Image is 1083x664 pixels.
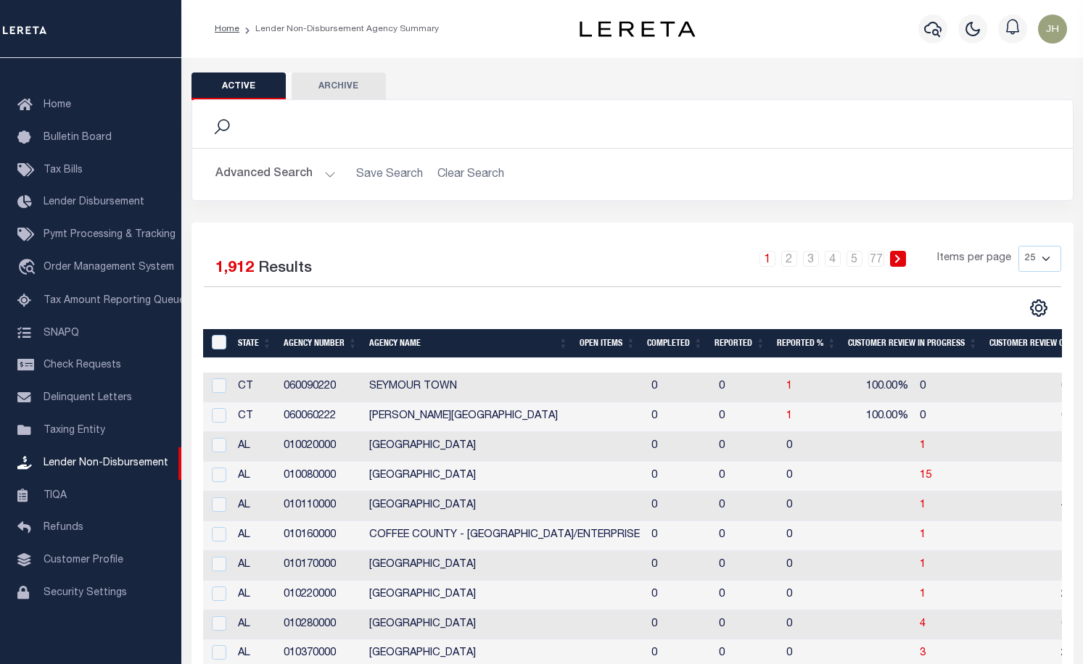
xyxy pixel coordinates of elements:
[278,581,363,610] td: 010220000
[713,610,781,640] td: 0
[786,411,792,421] a: 1
[232,373,278,402] td: CT
[232,521,278,551] td: AL
[781,610,843,640] td: 0
[641,329,709,359] th: Completed: activate to sort column ascending
[363,373,646,402] td: SEYMOUR TOWN
[239,22,439,36] li: Lender Non-Disbursement Agency Summary
[759,251,775,267] a: 1
[232,329,278,359] th: State: activate to sort column ascending
[292,72,386,100] button: Archive
[44,555,123,565] span: Customer Profile
[803,251,819,267] a: 3
[914,373,1055,402] td: 0
[937,251,1011,267] span: Items per page
[920,500,926,510] a: 1
[713,581,781,610] td: 0
[215,160,336,188] button: Advanced Search
[646,521,713,551] td: 0
[646,402,713,432] td: 0
[232,462,278,491] td: AL
[842,329,984,359] th: Customer Review In Progress: activate to sort column ascending
[44,393,132,403] span: Delinquent Letters
[232,581,278,610] td: AL
[278,432,363,462] td: 010020000
[781,521,843,551] td: 0
[44,165,83,175] span: Tax Bills
[781,551,843,581] td: 0
[203,329,232,359] th: MBACode
[580,21,696,37] img: logo-dark.svg
[278,491,363,521] td: 010110000
[215,25,239,33] a: Home
[646,610,713,640] td: 0
[44,100,71,110] span: Home
[920,441,926,451] a: 1
[278,610,363,640] td: 010280000
[44,458,168,468] span: Lender Non-Disbursement
[646,462,713,491] td: 0
[17,259,41,278] i: travel_explore
[920,619,926,629] a: 4
[278,329,363,359] th: Agency Number: activate to sort column ascending
[363,521,646,551] td: COFFEE COUNTY - [GEOGRAPHIC_DATA]/ENTERPRISE
[781,581,843,610] td: 0
[713,373,781,402] td: 0
[786,381,792,391] a: 1
[232,610,278,640] td: AL
[713,521,781,551] td: 0
[646,432,713,462] td: 0
[920,530,926,540] span: 1
[781,432,843,462] td: 0
[278,551,363,581] td: 010170000
[44,490,67,500] span: TIQA
[847,251,862,267] a: 5
[646,491,713,521] td: 0
[44,262,174,273] span: Order Management System
[278,521,363,551] td: 010160000
[363,581,646,610] td: [GEOGRAPHIC_DATA]
[646,551,713,581] td: 0
[713,402,781,432] td: 0
[646,581,713,610] td: 0
[843,402,914,432] td: 100.00%
[44,523,83,533] span: Refunds
[363,462,646,491] td: [GEOGRAPHIC_DATA]
[363,610,646,640] td: [GEOGRAPHIC_DATA]
[920,648,926,658] a: 3
[363,551,646,581] td: [GEOGRAPHIC_DATA]
[232,402,278,432] td: CT
[363,491,646,521] td: [GEOGRAPHIC_DATA]
[363,329,574,359] th: Agency Name: activate to sort column ascending
[44,197,144,207] span: Lender Disbursement
[1038,14,1067,43] img: svg+xml;base64,PHN2ZyB4bWxucz0iaHR0cDovL3d3dy53My5vcmcvMjAwMC9zdmciIHBvaW50ZXItZXZlbnRzPSJub25lIi...
[278,373,363,402] td: 060090220
[44,328,79,338] span: SNAPQ
[574,329,641,359] th: Open Items: activate to sort column ascending
[44,426,105,436] span: Taxing Entity
[920,470,931,481] a: 15
[44,133,112,143] span: Bulletin Board
[868,251,884,267] a: 77
[44,588,127,598] span: Security Settings
[44,230,176,240] span: Pymt Processing & Tracking
[278,462,363,491] td: 010080000
[781,462,843,491] td: 0
[713,551,781,581] td: 0
[232,491,278,521] td: AL
[646,373,713,402] td: 0
[44,296,185,306] span: Tax Amount Reporting Queue
[920,589,926,599] a: 1
[192,72,286,100] button: Active
[920,560,926,570] a: 1
[709,329,771,359] th: Reported: activate to sort column ascending
[713,462,781,491] td: 0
